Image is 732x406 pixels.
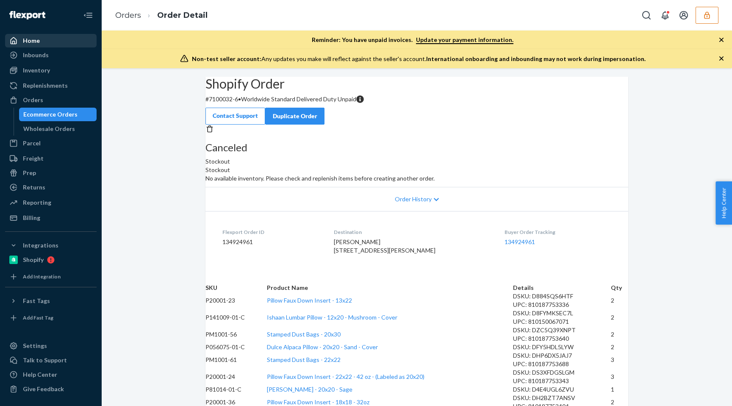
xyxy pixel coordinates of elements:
[513,309,611,317] div: DSKU: D8FYMKSEC7L
[205,166,628,174] header: Stockout
[513,326,611,334] div: DSKU: DZC5Q39XNPT
[5,152,97,165] a: Freight
[192,55,261,62] span: Non-test seller account:
[5,239,97,252] button: Integrations
[222,228,320,236] dt: Flexport Order ID
[334,238,435,254] span: [PERSON_NAME] [STREET_ADDRESS][PERSON_NAME]
[5,181,97,194] a: Returns
[23,356,67,364] div: Talk to Support
[513,284,611,292] th: Details
[611,368,628,385] td: 3
[513,300,611,309] div: UPC: 810187753336
[611,309,628,326] td: 2
[267,297,352,304] a: Pillow Faux Down Insert - 13x22
[19,122,97,136] a: Wholesale Orders
[513,317,611,326] div: UPC: 810150067071
[395,195,432,203] span: Order History
[513,368,611,377] div: DSKU: DS3XFDGSLGM
[23,110,78,119] div: Ecommerce Orders
[23,370,57,379] div: Help Center
[675,7,692,24] button: Open account menu
[267,398,369,406] a: Pillow Faux Down Insert - 18x18 - 32oz
[505,238,535,245] a: 134924961
[657,7,674,24] button: Open notifications
[5,34,97,47] a: Home
[715,181,732,225] button: Help Center
[23,96,43,104] div: Orders
[5,136,97,150] a: Parcel
[611,385,628,394] td: 1
[205,351,267,368] td: PM1001-61
[205,326,267,343] td: PM1001-56
[267,386,352,393] a: [PERSON_NAME] - 20x20 - Sage
[513,334,611,343] div: UPC: 810187753640
[80,7,97,24] button: Close Navigation
[513,385,611,394] div: DSKU: D4E4UGL6ZVU
[5,253,97,267] a: Shopify
[265,108,324,125] button: Duplicate Order
[23,183,45,192] div: Returns
[23,81,68,90] div: Replenishments
[5,270,97,284] a: Add Integration
[513,360,611,368] div: UPC: 810187753688
[205,142,628,153] h3: Canceled
[5,79,97,92] a: Replenishments
[5,353,97,367] a: Talk to Support
[23,198,51,207] div: Reporting
[23,297,50,305] div: Fast Tags
[5,166,97,180] a: Prep
[115,11,141,20] a: Orders
[205,368,267,385] td: P20001-24
[513,351,611,360] div: DSKU: DHP6DX5JAJ7
[513,394,611,402] div: DSKU: DH2BZT7ANSV
[5,211,97,225] a: Billing
[23,256,44,264] div: Shopify
[611,292,628,309] td: 2
[23,51,49,59] div: Inbounds
[23,139,41,147] div: Parcel
[5,311,97,325] a: Add Fast Tag
[5,294,97,308] button: Fast Tags
[267,284,513,292] th: Product Name
[23,169,36,177] div: Prep
[5,48,97,62] a: Inbounds
[23,214,40,222] div: Billing
[334,228,491,236] dt: Destination
[5,93,97,107] a: Orders
[416,36,513,44] a: Update your payment information.
[23,273,61,280] div: Add Integration
[205,284,267,292] th: SKU
[611,343,628,351] td: 2
[5,382,97,396] button: Give Feedback
[272,112,317,120] div: Duplicate Order
[312,36,513,44] p: Reminder: You have unpaid invoices.
[426,55,646,62] span: International onboarding and inbounding may not work during impersonation.
[5,368,97,381] a: Help Center
[108,3,214,28] ol: breadcrumbs
[19,108,97,121] a: Ecommerce Orders
[23,66,50,75] div: Inventory
[23,314,53,321] div: Add Fast Tag
[267,343,378,350] a: Dulce Alpaca Pillow - 20x20 - Sand - Cover
[205,309,267,326] td: P141009-01-C
[638,7,655,24] button: Open Search Box
[267,356,341,363] a: Stamped Dust Bags - 22x22
[267,314,397,321] a: Ishaan Lumbar Pillow - 12x20 - Mushroom - Cover
[205,292,267,309] td: P20001-23
[192,55,646,63] div: Any updates you make will reflect against the seller's account.
[23,385,64,393] div: Give Feedback
[23,125,75,133] div: Wholesale Orders
[513,343,611,351] div: DSKU: DFY5HDL5LYW
[5,196,97,209] a: Reporting
[205,174,628,183] p: No available inventory. Please check and replenish items before creating another order.
[513,377,611,385] div: UPC: 810187753343
[205,142,628,166] div: Stockout
[9,11,45,19] img: Flexport logo
[238,95,241,103] span: •
[222,238,320,246] dd: 134924961
[611,351,628,368] td: 3
[267,331,341,338] a: Stamped Dust Bags - 20x30
[205,343,267,351] td: P056075-01-C
[241,95,356,103] span: Worldwide Standard Delivered Duty Unpaid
